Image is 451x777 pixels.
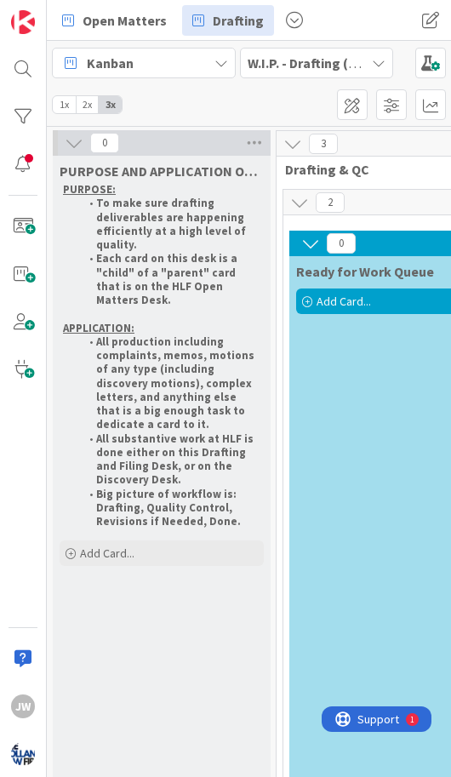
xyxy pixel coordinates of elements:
[76,96,99,113] span: 2x
[90,133,119,153] span: 0
[248,54,374,71] b: W.I.P. - Drafting (FL1)
[96,251,240,307] strong: Each card on this desk is a "child" of a "parent" card that is on the HLF Open Matters Desk.
[83,10,167,31] span: Open Matters
[63,321,134,335] u: APPLICATION:
[99,96,122,113] span: 3x
[11,694,35,718] div: JW
[213,10,264,31] span: Drafting
[96,487,241,529] strong: Big picture of workflow is: Drafting, Quality Control, Revisions if Needed, Done.
[96,334,257,432] strong: All production including complaints, memos, motions of any type (including discovery motions), co...
[36,3,77,23] span: Support
[96,431,256,488] strong: All substantive work at HLF is done either on this Drafting and Filing Desk, or on the Discovery ...
[327,233,356,254] span: 0
[88,7,93,20] div: 1
[296,263,434,280] span: Ready for Work Queue
[52,5,177,36] a: Open Matters
[96,196,248,252] strong: To make sure drafting deliverables are happening efficiently at a high level of quality.
[11,742,35,766] img: avatar
[60,163,264,180] span: PURPOSE AND APPLICATION OF DRAFTING AND FILING DESK
[53,96,76,113] span: 1x
[316,192,345,213] span: 2
[182,5,274,36] a: Drafting
[63,182,116,197] u: PURPOSE:
[80,546,134,561] span: Add Card...
[309,134,338,154] span: 3
[317,294,371,309] span: Add Card...
[87,53,134,73] span: Kanban
[11,10,35,34] img: Visit kanbanzone.com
